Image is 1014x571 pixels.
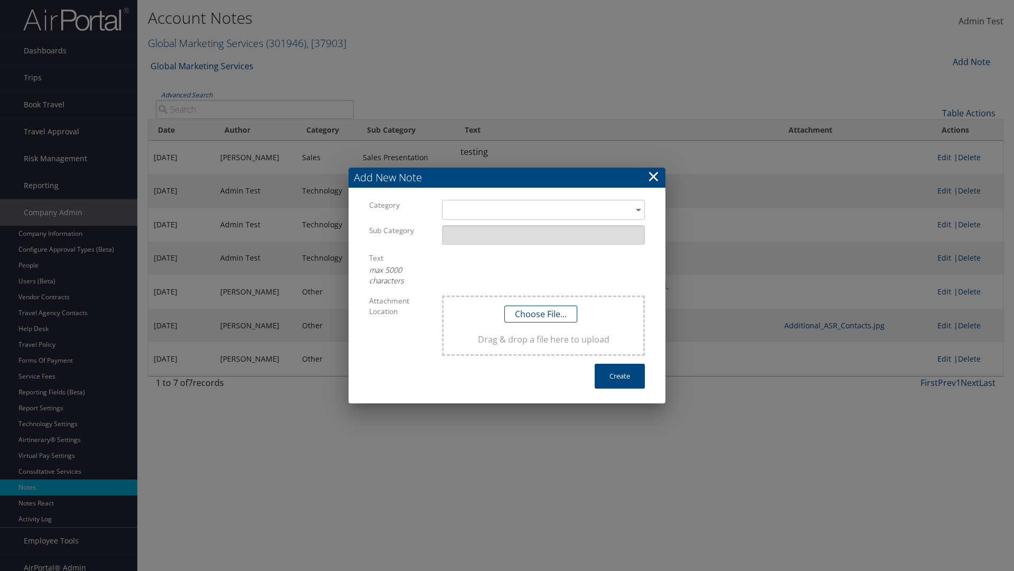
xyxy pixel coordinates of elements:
[369,200,426,210] label: Category
[369,253,426,263] label: Text
[504,306,577,323] button: Choose File...
[452,333,635,346] span: Drag & drop a file here to upload
[442,200,645,219] div: ​
[647,165,660,187] a: ×
[369,265,404,285] em: max 5000 characters
[595,364,645,389] button: Create
[369,296,426,317] label: Attachment Location
[369,225,426,236] label: Sub Category
[349,168,665,188] h3: Add New Note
